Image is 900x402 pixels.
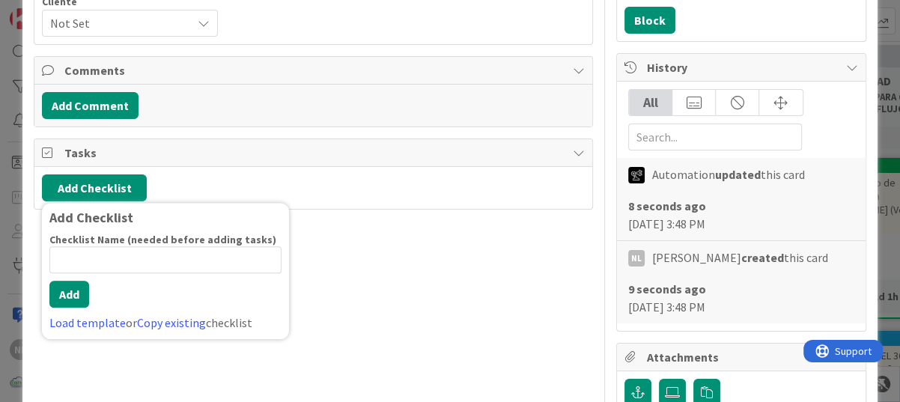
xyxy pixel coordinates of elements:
[647,348,839,366] span: Attachments
[42,92,139,119] button: Add Comment
[628,250,645,267] div: NL
[629,90,672,115] div: All
[741,250,784,265] b: created
[715,167,761,182] b: updated
[49,314,282,332] div: or checklist
[628,124,802,150] input: Search...
[628,281,706,296] b: 9 seconds ago
[652,249,828,267] span: [PERSON_NAME] this card
[647,58,839,76] span: History
[64,61,565,79] span: Comments
[49,281,89,308] button: Add
[137,315,206,330] a: Copy existing
[64,144,565,162] span: Tasks
[628,198,706,213] b: 8 seconds ago
[628,197,854,233] div: [DATE] 3:48 PM
[628,280,854,316] div: [DATE] 3:48 PM
[49,210,282,225] div: Add Checklist
[42,174,147,201] button: Add Checklist
[652,165,805,183] span: Automation this card
[49,233,276,246] label: Checklist Name (needed before adding tasks)
[31,2,68,20] span: Support
[624,7,675,34] button: Block
[49,315,126,330] a: Load template
[50,13,184,34] span: Not Set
